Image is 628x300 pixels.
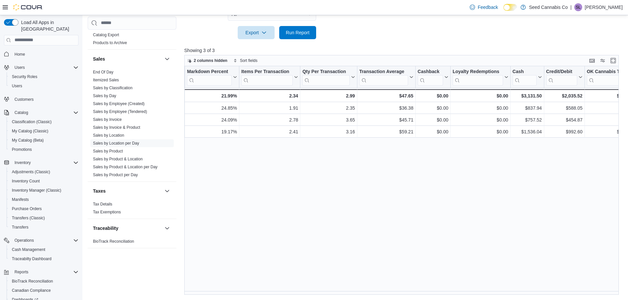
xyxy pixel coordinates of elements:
span: Products to Archive [93,40,127,45]
span: My Catalog (Classic) [9,127,78,135]
span: Home [12,50,78,58]
a: Sales by Product [93,149,123,153]
button: Users [12,64,27,71]
div: 3.16 [302,128,355,136]
span: End Of Day [93,69,113,75]
span: Classification (Classic) [9,118,78,126]
button: Transfers (Classic) [7,213,81,223]
span: Run Report [286,29,310,36]
button: Customers [1,95,81,104]
div: $837.94 [512,104,542,112]
span: BioTrack Reconciliation [9,277,78,285]
a: Catalog Export [93,33,119,37]
p: Seed Cannabis Co [529,3,568,11]
span: Catalog Export [93,32,119,38]
a: Products to Archive [93,41,127,45]
span: Transfers [9,223,78,231]
a: Tax Details [93,202,112,206]
span: Traceabilty Dashboard [9,255,78,263]
a: Traceabilty Dashboard [9,255,54,263]
div: Loyalty Redemptions [453,68,503,85]
a: Sales by Location per Day [93,141,139,146]
div: Items Per Transaction [241,68,293,75]
span: Sort fields [240,58,257,63]
div: Qty Per Transaction [302,68,349,85]
div: Products [88,31,176,49]
span: Sales by Location [93,133,124,138]
span: Security Roles [9,73,78,81]
button: Credit/Debit [546,68,582,85]
div: $2,035.52 [546,92,582,100]
div: 2.35 [302,104,355,112]
div: Taxes [88,200,176,219]
a: Sales by Product & Location per Day [93,165,158,169]
span: Promotions [12,147,32,152]
span: Inventory [12,159,78,167]
span: Sales by Classification [93,85,133,91]
div: Credit/Debit [546,68,577,85]
button: Run Report [279,26,316,39]
div: Credit/Debit [546,68,577,75]
a: Classification (Classic) [9,118,54,126]
a: Promotions [9,146,35,153]
span: Security Roles [12,74,37,79]
div: $0.00 [418,104,448,112]
span: Itemized Sales [93,77,119,83]
a: Sales by Invoice & Product [93,125,140,130]
a: End Of Day [93,70,113,74]
span: Load All Apps in [GEOGRAPHIC_DATA] [18,19,78,32]
button: Home [1,49,81,59]
div: $36.38 [359,104,413,112]
span: My Catalog (Classic) [12,128,48,134]
span: Cash Management [9,246,78,254]
button: Purchase Orders [7,204,81,213]
div: $0.00 [418,92,448,100]
a: My Catalog (Beta) [9,136,46,144]
div: $0.00 [418,128,448,136]
button: Cashback [418,68,448,85]
button: Classification (Classic) [7,117,81,126]
button: Traceability [93,225,162,232]
span: Inventory [15,160,31,165]
p: Showing 3 of 3 [184,47,623,54]
span: Sales by Employee (Created) [93,101,145,106]
button: Traceabilty Dashboard [7,254,81,263]
div: 2.78 [241,116,298,124]
span: Inventory Manager (Classic) [9,186,78,194]
div: 2.34 [241,92,298,100]
div: $45.71 [359,116,413,124]
span: Inventory Manager (Classic) [12,188,61,193]
span: Users [12,83,22,89]
span: Transfers [12,225,28,230]
span: Purchase Orders [9,205,78,213]
h3: Taxes [93,188,106,194]
a: Security Roles [9,73,40,81]
button: Taxes [163,187,171,195]
button: Catalog [1,108,81,117]
a: Customers [12,95,36,103]
a: Tax Exemptions [93,210,121,214]
div: $588.05 [546,104,582,112]
a: Sales by Invoice [93,117,122,122]
button: Loyalty Redemptions [453,68,508,85]
div: $47.65 [359,92,413,100]
span: Manifests [12,197,29,202]
a: Transfers [9,223,31,231]
button: Adjustments (Classic) [7,167,81,177]
a: Sales by Day [93,94,116,98]
span: Manifests [9,196,78,204]
a: Itemized Sales [93,78,119,82]
button: Enter fullscreen [609,57,617,65]
span: Users [12,64,78,71]
div: 24.09% [187,116,237,124]
div: 2.41 [241,128,298,136]
span: Transfers (Classic) [9,214,78,222]
a: Sales by Product & Location [93,157,143,161]
span: Users [15,65,25,70]
a: Sales by Employee (Created) [93,101,145,106]
button: Security Roles [7,72,81,81]
button: Operations [12,236,37,244]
